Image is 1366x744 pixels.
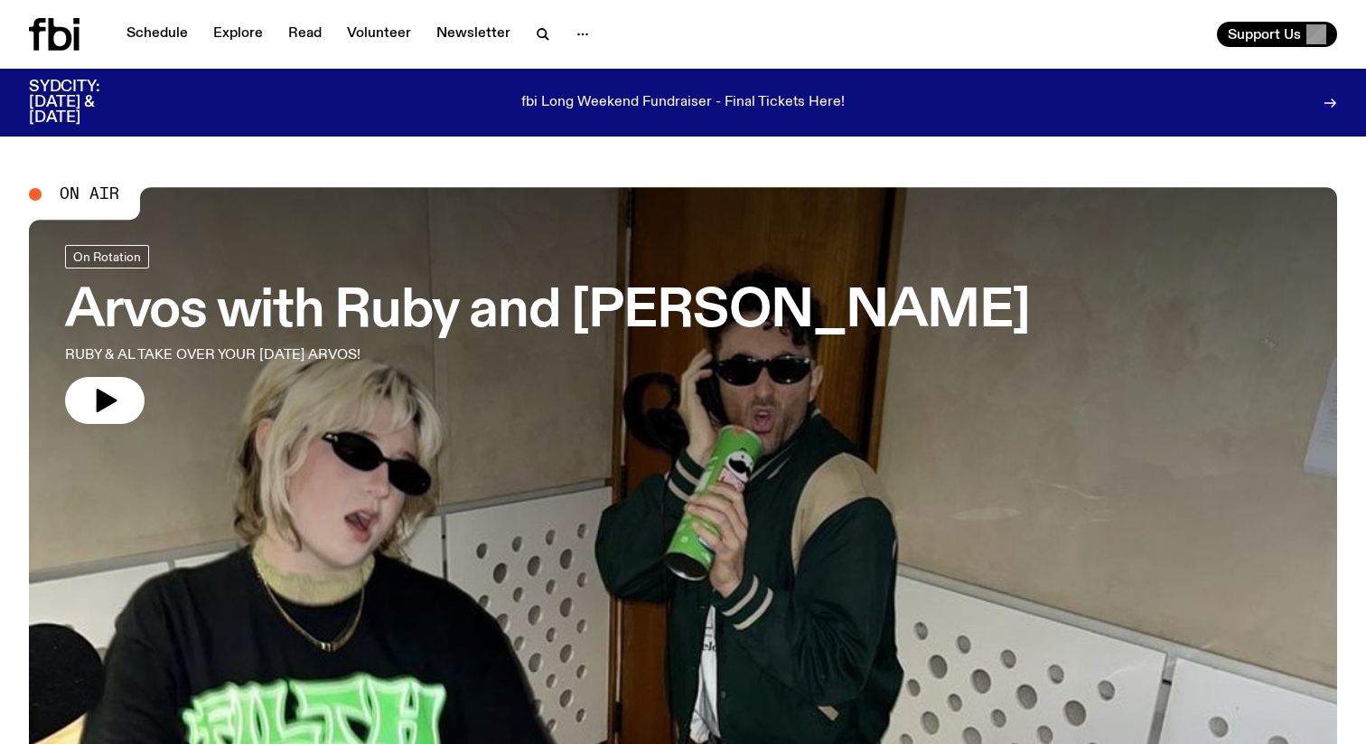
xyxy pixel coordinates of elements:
[73,250,141,264] span: On Rotation
[65,245,149,268] a: On Rotation
[336,22,422,47] a: Volunteer
[426,22,521,47] a: Newsletter
[65,245,1030,424] a: Arvos with Ruby and [PERSON_NAME]RUBY & AL TAKE OVER YOUR [DATE] ARVOS!
[521,95,845,111] p: fbi Long Weekend Fundraiser - Final Tickets Here!
[65,287,1030,337] h3: Arvos with Ruby and [PERSON_NAME]
[60,186,119,202] span: On Air
[1228,26,1301,42] span: Support Us
[65,344,528,366] p: RUBY & AL TAKE OVER YOUR [DATE] ARVOS!
[202,22,274,47] a: Explore
[1217,22,1337,47] button: Support Us
[277,22,332,47] a: Read
[116,22,199,47] a: Schedule
[29,80,145,126] h3: SYDCITY: [DATE] & [DATE]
